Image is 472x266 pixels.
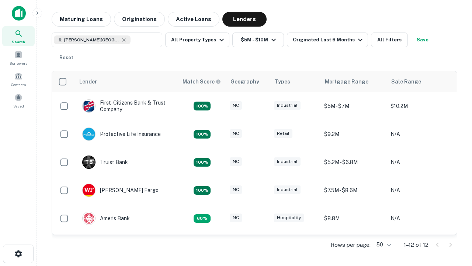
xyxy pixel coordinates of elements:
[230,157,242,166] div: NC
[183,78,221,86] div: Capitalize uses an advanced AI algorithm to match your search with the best lender. The match sco...
[274,157,301,166] div: Industrial
[12,6,26,21] img: capitalize-icon.png
[320,71,387,92] th: Mortgage Range
[435,183,472,219] iframe: Chat Widget
[270,71,320,92] th: Types
[387,232,453,260] td: N/A
[82,156,128,169] div: Truist Bank
[2,69,35,89] a: Contacts
[274,185,301,194] div: Industrial
[82,127,161,141] div: Protective Life Insurance
[274,129,292,138] div: Retail
[114,12,165,27] button: Originations
[52,12,111,27] button: Maturing Loans
[411,33,434,47] button: Save your search to get updates of matches that match your search criteria.
[85,158,93,166] p: T B
[82,184,159,197] div: [PERSON_NAME] Fargo
[371,33,408,47] button: All Filters
[331,241,371,249] p: Rows per page:
[320,204,387,232] td: $8.8M
[404,241,428,249] p: 1–12 of 12
[83,128,95,140] img: picture
[232,33,284,47] button: $5M - $10M
[320,176,387,204] td: $7.5M - $8.6M
[183,78,219,86] h6: Match Score
[2,48,35,68] a: Borrowers
[75,71,178,92] th: Lender
[194,214,211,223] div: Matching Properties: 1, hasApolloMatch: undefined
[230,77,259,86] div: Geography
[64,37,119,43] span: [PERSON_NAME][GEOGRAPHIC_DATA], [GEOGRAPHIC_DATA]
[387,92,453,120] td: $10.2M
[320,92,387,120] td: $5M - $7M
[230,185,242,194] div: NC
[82,212,130,225] div: Ameris Bank
[374,239,392,250] div: 50
[194,130,211,139] div: Matching Properties: 2, hasApolloMatch: undefined
[79,77,97,86] div: Lender
[12,39,25,45] span: Search
[320,120,387,148] td: $9.2M
[387,176,453,204] td: N/A
[275,77,290,86] div: Types
[194,102,211,110] div: Matching Properties: 2, hasApolloMatch: undefined
[2,26,35,46] a: Search
[287,33,368,47] button: Originated Last 6 Months
[320,148,387,176] td: $5.2M - $6.8M
[230,214,242,222] div: NC
[391,77,421,86] div: Sale Range
[11,82,26,88] span: Contacts
[10,60,27,66] span: Borrowers
[83,100,95,112] img: picture
[222,12,267,27] button: Lenders
[194,186,211,195] div: Matching Properties: 2, hasApolloMatch: undefined
[178,71,226,92] th: Capitalize uses an advanced AI algorithm to match your search with the best lender. The match sco...
[274,101,301,110] div: Industrial
[387,148,453,176] td: N/A
[230,101,242,110] div: NC
[320,232,387,260] td: $9.2M
[168,12,219,27] button: Active Loans
[387,204,453,232] td: N/A
[274,214,304,222] div: Hospitality
[325,77,368,86] div: Mortgage Range
[13,103,24,109] span: Saved
[387,120,453,148] td: N/A
[293,35,365,44] div: Originated Last 6 Months
[2,91,35,110] a: Saved
[194,158,211,167] div: Matching Properties: 3, hasApolloMatch: undefined
[387,71,453,92] th: Sale Range
[83,184,95,197] img: picture
[83,212,95,225] img: picture
[55,50,78,65] button: Reset
[82,99,171,113] div: First-citizens Bank & Trust Company
[165,33,229,47] button: All Property Types
[230,129,242,138] div: NC
[226,71,270,92] th: Geography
